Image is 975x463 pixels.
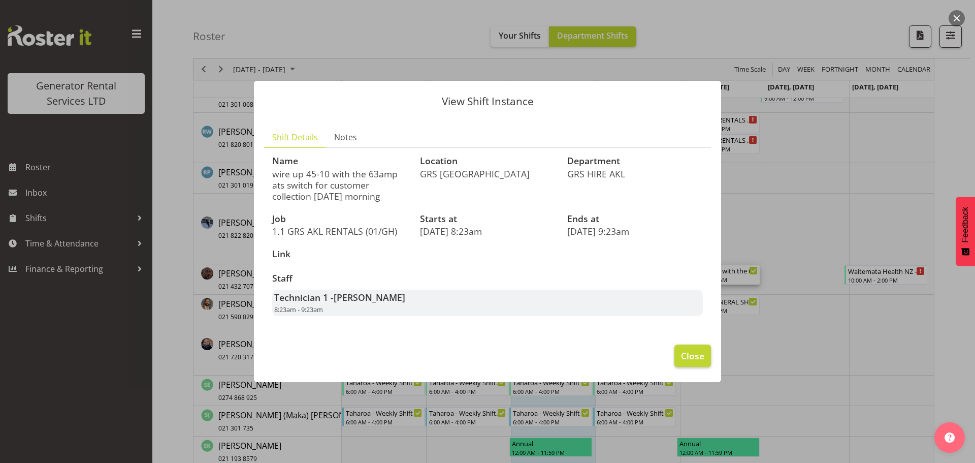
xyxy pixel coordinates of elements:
[674,345,711,367] button: Close
[681,349,704,362] span: Close
[272,249,408,259] h3: Link
[567,226,703,237] p: [DATE] 9:23am
[272,226,408,237] p: 1.1 GRS AKL RENTALS (01/GH)
[420,168,556,179] p: GRS [GEOGRAPHIC_DATA]
[567,214,703,224] h3: Ends at
[272,214,408,224] h3: Job
[567,168,703,179] p: GRS HIRE AKL
[272,273,703,284] h3: Staff
[567,156,703,166] h3: Department
[420,214,556,224] h3: Starts at
[334,291,405,303] span: [PERSON_NAME]
[334,131,357,143] span: Notes
[274,291,405,303] strong: Technician 1 -
[420,156,556,166] h3: Location
[272,168,408,202] p: wire up 45-10 with the 63amp ats switch for customer collection [DATE] morning
[274,305,323,314] span: 8:23am - 9:23am
[264,96,711,107] p: View Shift Instance
[420,226,556,237] p: [DATE] 8:23am
[272,156,408,166] h3: Name
[945,433,955,443] img: help-xxl-2.png
[956,197,975,266] button: Feedback - Show survey
[272,131,318,143] span: Shift Details
[961,207,970,242] span: Feedback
